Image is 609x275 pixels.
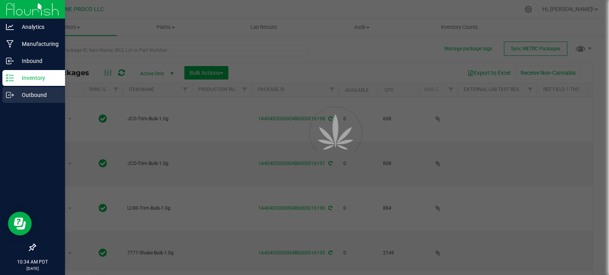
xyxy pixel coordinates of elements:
[6,91,14,99] inline-svg: Outbound
[8,212,32,235] iframe: Resource center
[14,90,61,100] p: Outbound
[14,56,61,66] p: Inbound
[14,39,61,49] p: Manufacturing
[6,57,14,65] inline-svg: Inbound
[6,40,14,48] inline-svg: Manufacturing
[14,22,61,32] p: Analytics
[14,73,61,83] p: Inventory
[6,74,14,82] inline-svg: Inventory
[6,23,14,31] inline-svg: Analytics
[4,258,61,266] p: 10:34 AM PDT
[4,266,61,271] p: [DATE]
